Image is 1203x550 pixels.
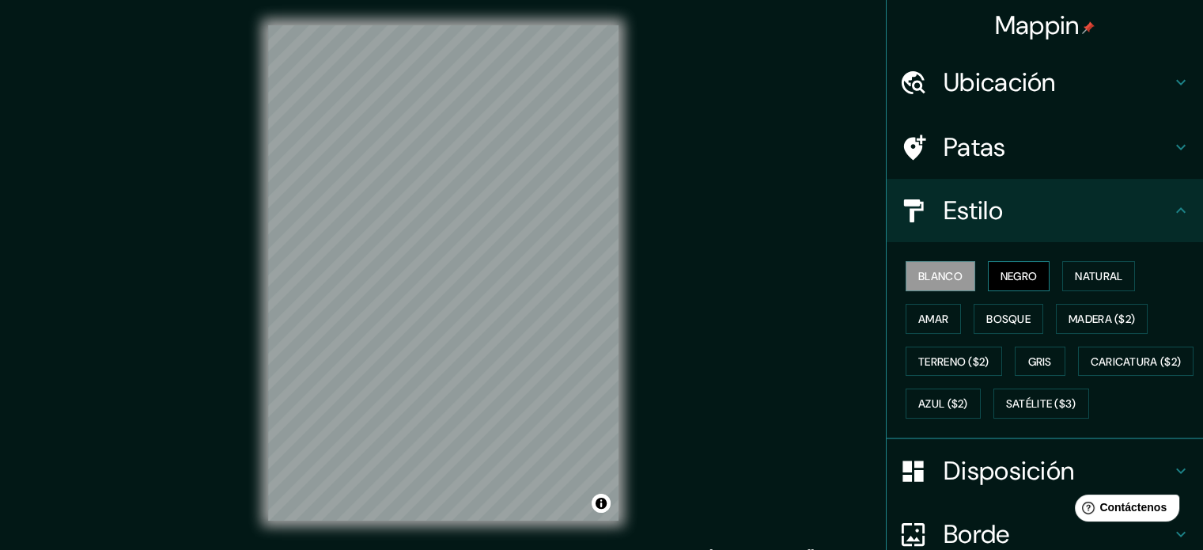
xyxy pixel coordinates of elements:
[918,269,963,283] font: Blanco
[1062,488,1186,533] iframe: Lanzador de widgets de ayuda
[1091,355,1182,369] font: Caricatura ($2)
[906,347,1002,377] button: Terreno ($2)
[944,131,1006,164] font: Patas
[944,194,1003,227] font: Estilo
[1015,347,1065,377] button: Gris
[1078,347,1194,377] button: Caricatura ($2)
[918,312,948,326] font: Amar
[1006,397,1076,412] font: Satélite ($3)
[986,312,1031,326] font: Bosque
[918,397,968,412] font: Azul ($2)
[995,9,1080,42] font: Mappin
[1069,312,1135,326] font: Madera ($2)
[1082,21,1095,34] img: pin-icon.png
[906,304,961,334] button: Amar
[887,116,1203,179] div: Patas
[988,261,1050,291] button: Negro
[974,304,1043,334] button: Bosque
[918,355,989,369] font: Terreno ($2)
[887,51,1203,114] div: Ubicación
[944,454,1074,487] font: Disposición
[887,439,1203,503] div: Disposición
[1062,261,1135,291] button: Natural
[993,389,1089,419] button: Satélite ($3)
[944,66,1056,99] font: Ubicación
[268,25,619,521] canvas: Mapa
[592,494,611,513] button: Activar o desactivar atribución
[1028,355,1052,369] font: Gris
[1056,304,1148,334] button: Madera ($2)
[906,389,981,419] button: Azul ($2)
[906,261,975,291] button: Blanco
[1001,269,1038,283] font: Negro
[887,179,1203,242] div: Estilo
[1075,269,1122,283] font: Natural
